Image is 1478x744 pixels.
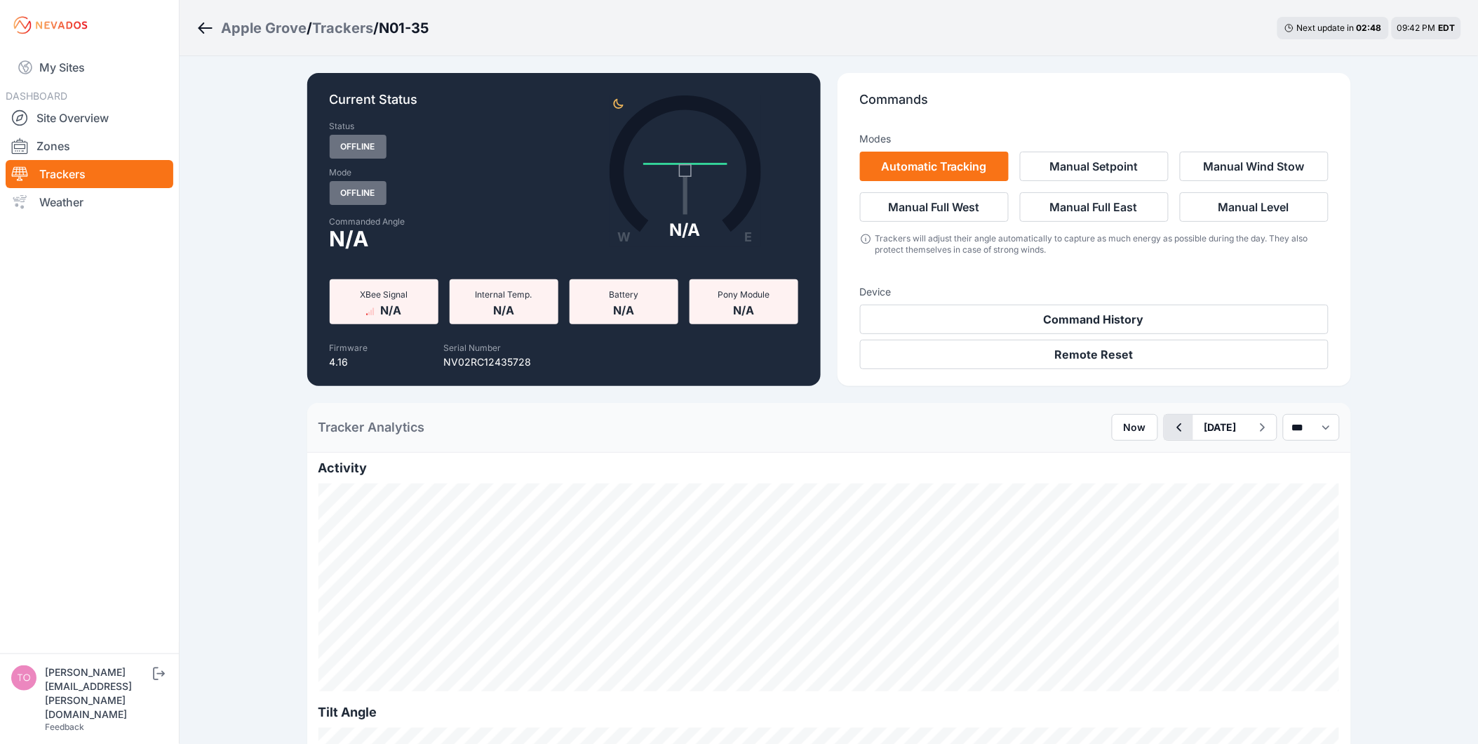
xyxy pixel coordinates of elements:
[379,18,429,38] h3: N01-35
[307,18,312,38] span: /
[6,51,173,84] a: My Sites
[312,18,373,38] a: Trackers
[6,90,67,102] span: DASHBOARD
[1439,22,1456,33] span: EDT
[1297,22,1355,33] span: Next update in
[1112,414,1158,441] button: Now
[733,300,754,317] span: N/A
[6,132,173,160] a: Zones
[860,152,1009,181] button: Automatic Tracking
[330,167,352,178] label: Mode
[6,188,173,216] a: Weather
[373,18,379,38] span: /
[11,665,36,691] img: tomasz.barcz@energix-group.com
[860,192,1009,222] button: Manual Full West
[318,703,1340,722] h2: Tilt Angle
[670,219,701,241] div: N/A
[330,121,355,132] label: Status
[860,132,892,146] h3: Modes
[476,289,532,300] span: Internal Temp.
[11,14,90,36] img: Nevados
[330,230,369,247] span: N/A
[6,160,173,188] a: Trackers
[45,665,150,722] div: [PERSON_NAME][EMAIL_ADDRESS][PERSON_NAME][DOMAIN_NAME]
[1193,415,1248,440] button: [DATE]
[318,418,425,437] h2: Tracker Analytics
[1180,192,1329,222] button: Manual Level
[330,343,368,353] label: Firmware
[330,355,368,369] p: 4.16
[380,300,401,317] span: N/A
[609,289,638,300] span: Battery
[860,340,1329,369] button: Remote Reset
[330,90,798,121] p: Current Status
[444,343,502,353] label: Serial Number
[875,233,1328,255] div: Trackers will adjust their angle automatically to capture as much energy as possible during the d...
[45,722,84,732] a: Feedback
[860,285,1329,299] h3: Device
[196,10,429,46] nav: Breadcrumb
[1180,152,1329,181] button: Manual Wind Stow
[860,90,1329,121] p: Commands
[330,181,387,205] span: Offline
[1397,22,1436,33] span: 09:42 PM
[6,104,173,132] a: Site Overview
[330,135,387,159] span: Offline
[360,289,408,300] span: XBee Signal
[330,216,556,227] label: Commanded Angle
[318,458,1340,478] h2: Activity
[1357,22,1382,34] div: 02 : 48
[493,300,514,317] span: N/A
[718,289,770,300] span: Pony Module
[1020,152,1169,181] button: Manual Setpoint
[444,355,532,369] p: NV02RC12435728
[860,305,1329,334] button: Command History
[1020,192,1169,222] button: Manual Full East
[221,18,307,38] a: Apple Grove
[613,300,634,317] span: N/A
